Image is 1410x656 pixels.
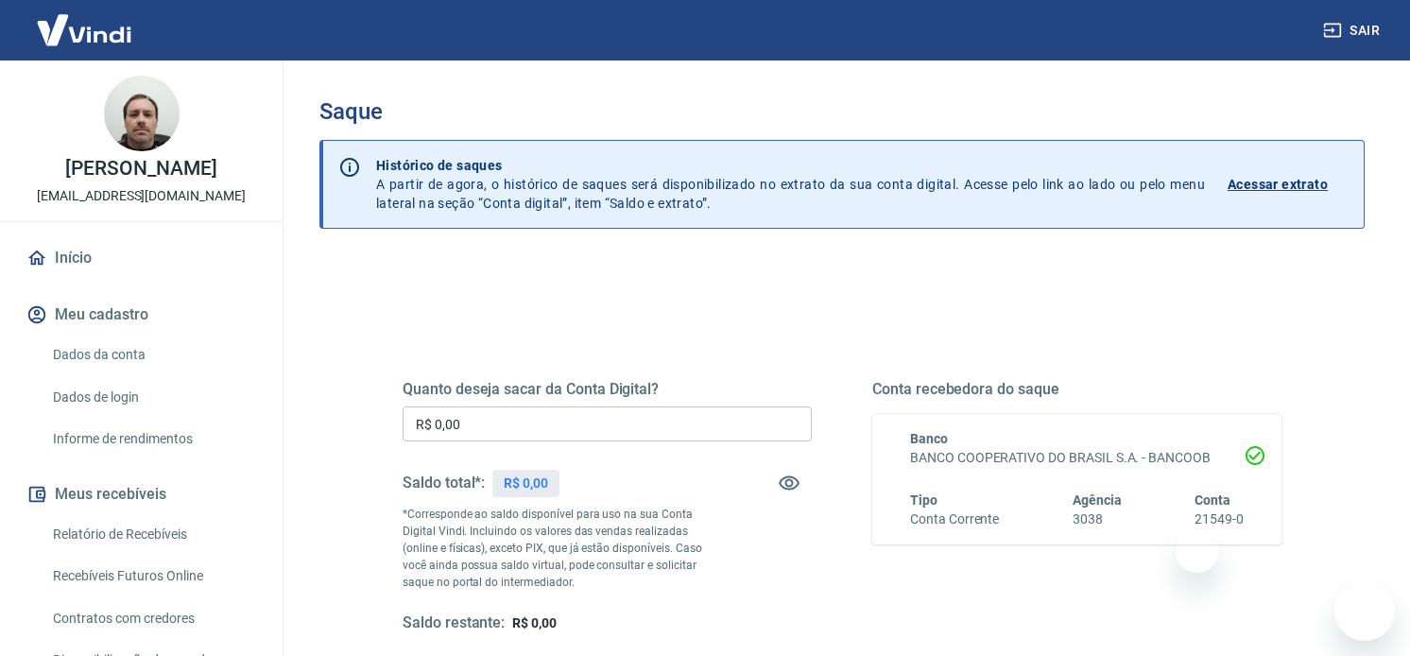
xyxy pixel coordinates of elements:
[1334,580,1395,641] iframe: Botão para abrir a janela de mensagens
[1228,156,1349,213] a: Acessar extrato
[1073,492,1122,508] span: Agência
[1176,530,1218,573] iframe: Fechar mensagem
[403,474,485,492] h5: Saldo total*:
[504,474,548,493] p: R$ 0,00
[319,98,1365,125] h3: Saque
[403,506,710,591] p: *Corresponde ao saldo disponível para uso na sua Conta Digital Vindi. Incluindo os valores das ve...
[37,186,246,206] p: [EMAIL_ADDRESS][DOMAIN_NAME]
[910,509,999,529] h6: Conta Corrente
[512,615,557,630] span: R$ 0,00
[65,159,216,179] p: [PERSON_NAME]
[45,420,260,458] a: Informe de rendimentos
[1195,509,1244,529] h6: 21549-0
[376,156,1205,213] p: A partir de agora, o histórico de saques será disponibilizado no extrato da sua conta digital. Ac...
[104,76,180,151] img: 4509ce8d-3479-4caf-924c-9c261a9194b9.jpeg
[1228,175,1328,194] p: Acessar extrato
[376,156,1205,175] p: Histórico de saques
[45,336,260,374] a: Dados da conta
[910,492,937,508] span: Tipo
[45,557,260,596] a: Recebíveis Futuros Online
[910,448,1244,468] h6: BANCO COOPERATIVO DO BRASIL S.A. - BANCOOB
[872,380,1281,399] h5: Conta recebedora do saque
[910,431,948,446] span: Banco
[1319,13,1387,48] button: Sair
[23,474,260,515] button: Meus recebíveis
[1195,492,1230,508] span: Conta
[23,294,260,336] button: Meu cadastro
[45,515,260,554] a: Relatório de Recebíveis
[403,613,505,633] h5: Saldo restante:
[23,1,146,59] img: Vindi
[23,237,260,279] a: Início
[1073,509,1122,529] h6: 3038
[45,378,260,417] a: Dados de login
[403,380,812,399] h5: Quanto deseja sacar da Conta Digital?
[45,599,260,638] a: Contratos com credores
